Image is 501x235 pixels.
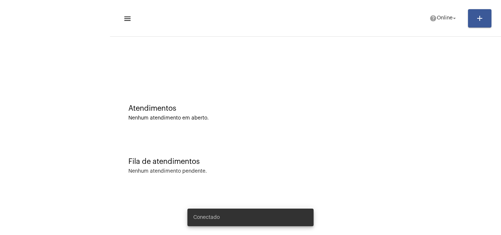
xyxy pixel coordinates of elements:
[128,104,483,113] div: Atendimentos
[128,158,483,166] div: Fila de atendimentos
[437,16,453,21] span: Online
[451,15,458,22] mat-icon: arrow_drop_down
[425,11,462,26] button: Online
[128,169,207,174] div: Nenhum atendimento pendente.
[475,14,484,23] mat-icon: add
[123,14,131,23] mat-icon: sidenav icon
[128,115,483,121] div: Nenhum atendimento em aberto.
[193,214,220,221] span: Conectado
[429,15,437,22] mat-icon: help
